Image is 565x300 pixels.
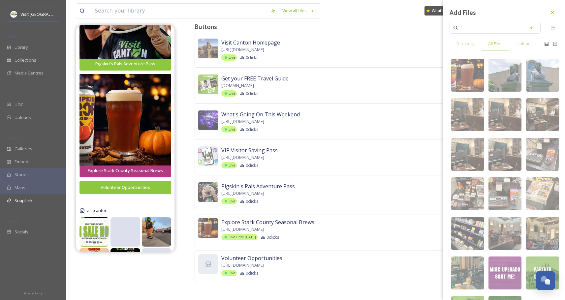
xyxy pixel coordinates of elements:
[15,57,36,63] span: Collections
[221,162,237,168] div: Live
[15,114,31,121] span: Uploads
[221,262,264,268] span: [URL][DOMAIN_NAME]
[198,218,218,238] img: 4bf8a2e7-4f86-4cc8-9650-4cd89ce8ce54.jpg
[15,70,44,76] span: Media Centres
[23,291,43,295] span: Privacy Policy
[91,4,267,18] input: Search your library
[451,256,484,289] img: 126db8a4-2584-449d-9767-34c9045b0ac7.jpg
[221,82,254,89] span: [DOMAIN_NAME]
[11,11,17,17] img: download.jpeg
[79,217,109,247] img: 544082680_18531074701024599_9218654724471417322_n.jpg
[517,41,531,47] span: Upload
[7,219,20,224] span: SOCIALS
[198,182,218,202] img: cd97a8a7-9b6b-45ac-87d5-fbd192e0fc61.jpg
[221,154,264,161] span: [URL][DOMAIN_NAME]
[79,164,171,177] button: Explore Stark County Seasonal Brews
[488,177,521,210] img: c4067ccb-9417-400a-857e-bbff7bc9f557.jpg
[221,126,237,133] div: Live
[246,54,259,61] span: 0 clicks
[221,54,237,61] div: Live
[526,138,559,171] img: 6c96c563-d8e5-402d-8018-e37342adff8a.jpg
[526,98,559,131] img: 2e424bdb-8dcd-4e2e-8721-f272f2c07737.jpg
[488,256,521,289] img: 8f95409c-1b9a-4d0b-8561-2db7f83d8577.jpg
[246,90,259,97] span: 0 clicks
[198,75,218,94] img: f2566284-5151-469f-8571-5b885dc2d4d9.jpg
[536,271,555,290] button: Open Chat
[15,185,25,191] span: Maps
[451,59,484,92] img: 4bf8a2e7-4f86-4cc8-9650-4cd89ce8ce54.jpg
[221,118,264,125] span: [URL][DOMAIN_NAME]
[450,8,476,17] h3: Add Files
[20,11,72,17] span: Visit [GEOGRAPHIC_DATA]
[221,198,237,204] div: Live
[79,181,171,194] button: Volunteer Opportunities
[198,39,218,58] img: 097e8170-57c0-45a5-9bf6-591d75e31045.jpg
[221,182,295,190] span: Pigskin's Pals Adventure Pass
[83,184,168,191] div: Volunteer Opportunities
[15,229,28,235] span: Socials
[15,171,29,178] span: Stories
[451,138,484,171] img: 5b4251e1-d791-4700-bc07-57009db5c47f.jpg
[221,46,264,53] span: [URL][DOMAIN_NAME]
[424,6,457,15] a: What's New
[526,59,559,92] img: 16835c72-00c1-4ef7-a2e1-9f724209df00.jpg
[488,41,503,47] span: All Files
[451,217,484,250] img: f8ddf022-b227-4d05-88ad-6f3f9bfb3acb.jpg
[83,61,168,67] div: Pigskin's Pals Adventure Pass
[267,234,279,240] span: 0 clicks
[526,256,559,289] img: 2fae480c-d3ef-421b-8362-8f50196cf102.jpg
[198,146,218,166] img: 58acd3c7-ab3a-4e28-b8a1-f53c6bf9dc3e.jpg
[221,75,289,82] span: Get your FREE Travel Guide
[488,217,521,250] img: 749b794d-b7e6-46a0-9d81-1d0e0457b914.jpg
[15,44,28,50] span: Library
[15,159,31,165] span: Embeds
[7,91,21,96] span: COLLECT
[246,198,259,204] span: 0 clicks
[221,146,278,154] span: VIP Visitor Saving Pass
[195,22,555,32] h3: Buttons
[279,4,318,17] a: View all files
[221,218,314,226] span: Explore Stark County Seasonal Brews
[110,248,140,278] img: 536994495_18526931818024599_1628918522192882553_n.jpg
[488,59,521,92] img: 4d94e8d8-33f2-4c41-be89-87d973a9f79d.jpg
[221,110,300,118] span: What's Going On This Weekend
[79,57,171,71] button: Pigskin's Pals Adventure Pass
[86,207,108,214] span: visitcanton
[246,126,259,133] span: 0 clicks
[221,226,264,232] span: [URL][DOMAIN_NAME]
[15,102,23,108] span: UGC
[488,98,521,131] img: 634fe7ba-ec66-4cbd-9004-eaf964e1bf16.jpg
[246,162,259,168] span: 0 clicks
[142,217,171,247] img: 538983799_18527803678024599_2348967327252496734_n.jpg
[451,177,484,210] img: a21a377f-9c5d-49b8-9bbf-c275d41e5162.jpg
[221,234,258,240] div: Live until [DATE]
[221,190,264,196] span: [URL][DOMAIN_NAME]
[198,110,218,130] img: dcf04835-e6a7-42a7-9ded-5cf364b6f14a.jpg
[456,41,474,47] span: Directory
[526,217,559,250] img: 8be00c58-4ff1-4aa5-89bf-05234b46c9e2.jpg
[221,254,282,262] span: Volunteer Opportunities
[488,138,521,171] img: 87e844ed-74e1-4f7a-93a9-103563617225.jpg
[23,289,43,297] a: Privacy Policy
[15,197,33,204] span: SnapLink
[83,167,168,174] div: Explore Stark County Seasonal Brews
[221,39,280,46] span: Visit Canton Homepage
[15,146,32,152] span: Galleries
[526,177,559,210] img: 0651f2d2-d2ae-417f-a56e-6bea0ab95526.jpg
[221,270,237,276] div: Live
[7,135,22,140] span: WIDGETS
[246,270,259,276] span: 0 clicks
[221,90,237,97] div: Live
[7,34,18,39] span: MEDIA
[451,98,484,131] img: ea617fd1-20c4-4ef3-844e-e3ad9ee2e9e3.jpg
[79,248,109,278] img: 537391047_18527502460024599_4757941495645304179_n.jpg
